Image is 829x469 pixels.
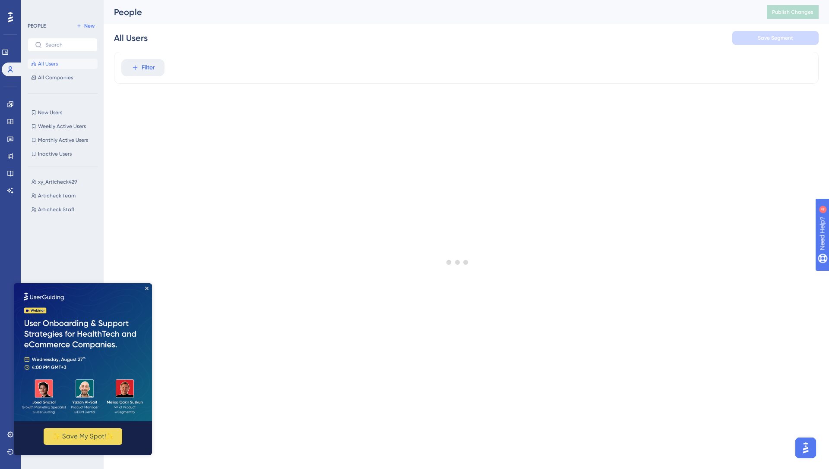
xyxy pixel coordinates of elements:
div: 4 [60,4,63,11]
span: Need Help? [20,2,54,13]
span: Weekly Active Users [38,123,86,130]
button: All Companies [28,72,98,83]
button: Articheck team [28,191,103,201]
button: Publish Changes [767,5,819,19]
span: xy_Articheck429 [38,178,77,185]
button: Monthly Active Users [28,135,98,145]
span: All Companies [38,74,73,81]
button: xy_Articheck429 [28,177,103,187]
button: All Users [28,59,98,69]
span: All Users [38,60,58,67]
span: Publish Changes [772,9,813,16]
span: Articheck Staff [38,206,74,213]
span: Save Segment [758,34,793,41]
button: Inactive Users [28,149,98,159]
iframe: UserGuiding AI Assistant Launcher [793,435,819,461]
button: New Users [28,107,98,118]
button: New [73,21,98,31]
button: Articheck Staff [28,204,103,215]
button: Weekly Active Users [28,121,98,131]
span: Monthly Active Users [38,137,88,144]
span: New Users [38,109,62,116]
button: Save Segment [732,31,819,45]
span: Articheck team [38,192,76,199]
button: ✨ Save My Spot!✨ [30,145,108,162]
div: All Users [114,32,148,44]
div: Close Preview [131,3,135,7]
input: Search [45,42,90,48]
span: Inactive Users [38,150,72,157]
div: People [114,6,745,18]
div: PEOPLE [28,22,46,29]
span: New [84,22,95,29]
